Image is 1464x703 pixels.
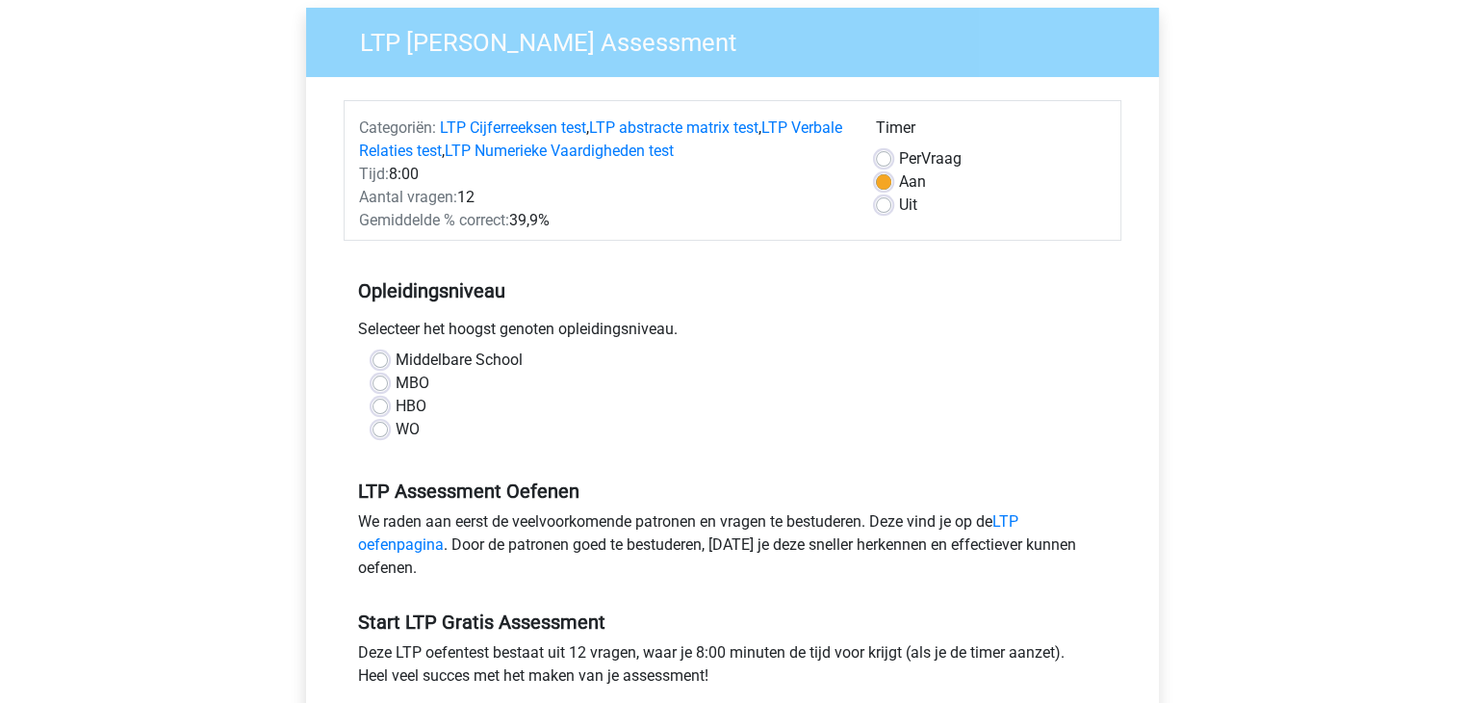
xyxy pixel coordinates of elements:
h5: Opleidingsniveau [358,272,1107,310]
div: 8:00 [345,163,861,186]
div: Selecteer het hoogst genoten opleidingsniveau. [344,318,1121,349]
a: LTP Numerieke Vaardigheden test [445,142,674,160]
h3: LTP [PERSON_NAME] Assessment [337,20,1144,58]
label: Uit [899,194,917,217]
div: , , , [345,117,861,163]
label: WO [396,418,420,441]
div: We raden aan eerst de veelvoorkomende patronen en vragen te bestuderen. Deze vind je op de . Door... [344,510,1121,587]
div: Timer [876,117,1106,147]
a: LTP abstracte matrix test [589,118,758,137]
label: HBO [396,395,426,418]
span: Aantal vragen: [359,188,457,206]
label: MBO [396,372,429,395]
h5: LTP Assessment Oefenen [358,480,1107,503]
div: Deze LTP oefentest bestaat uit 12 vragen, waar je 8:00 minuten de tijd voor krijgt (als je de tim... [344,641,1121,695]
label: Middelbare School [396,349,523,372]
span: Tijd: [359,165,389,183]
label: Aan [899,170,926,194]
div: 12 [345,186,861,209]
span: Categoriën: [359,118,436,137]
a: LTP Cijferreeksen test [440,118,586,137]
div: 39,9% [345,209,861,232]
h5: Start LTP Gratis Assessment [358,611,1107,634]
span: Gemiddelde % correct: [359,211,509,229]
span: Per [899,149,921,168]
label: Vraag [899,147,962,170]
